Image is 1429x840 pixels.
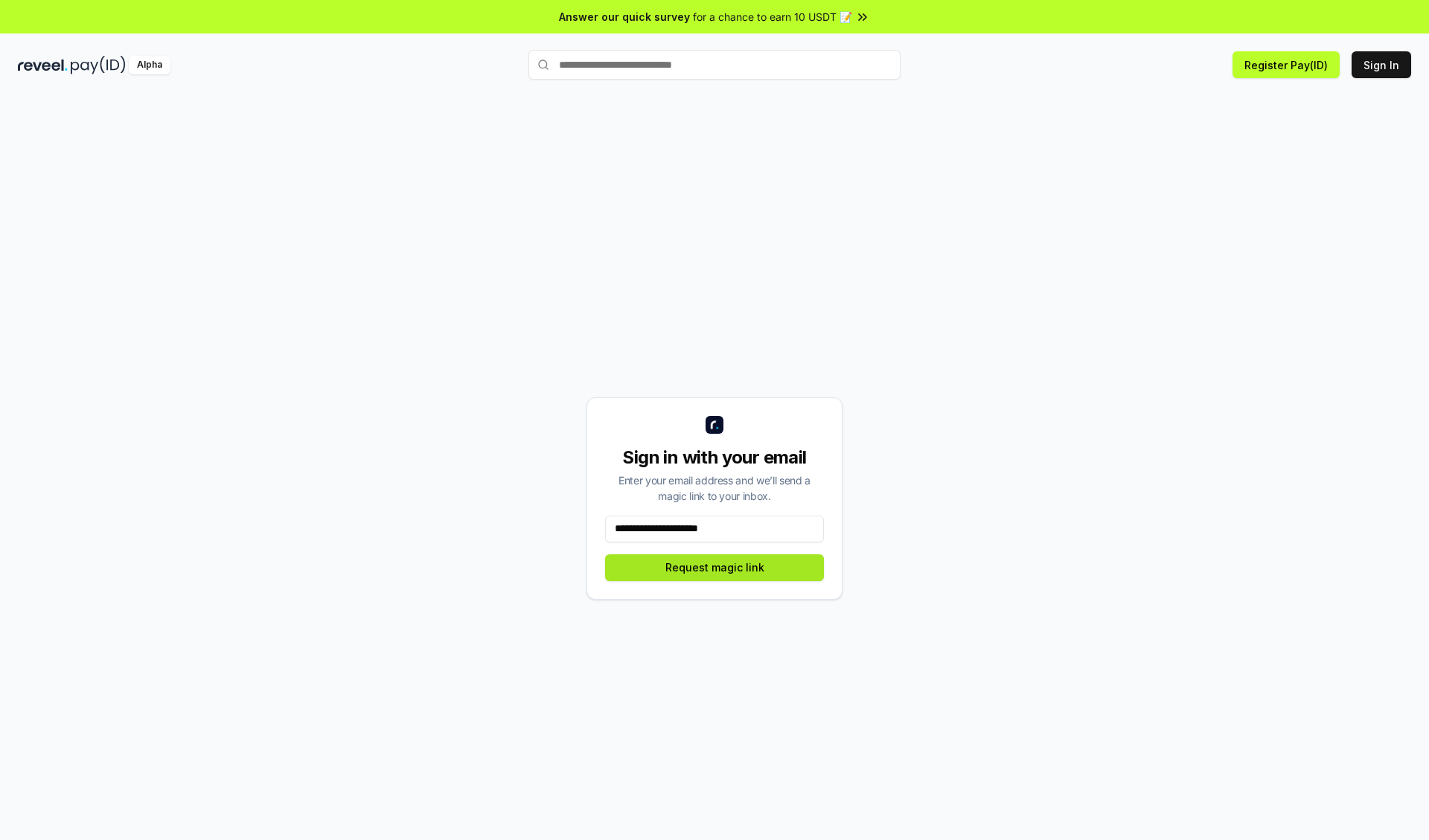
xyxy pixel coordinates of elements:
span: Answer our quick survey [559,9,690,25]
div: Sign in with your email [605,446,824,469]
img: logo_small [706,416,723,434]
button: Request magic link [605,554,824,581]
img: pay_id [71,56,126,74]
button: Sign In [1352,51,1411,78]
img: reveel_dark [18,56,68,74]
div: Alpha [129,56,170,74]
div: Enter your email address and we’ll send a magic link to your inbox. [605,472,824,504]
button: Register Pay(ID) [1233,51,1340,78]
span: for a chance to earn 10 USDT 📝 [693,9,852,25]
